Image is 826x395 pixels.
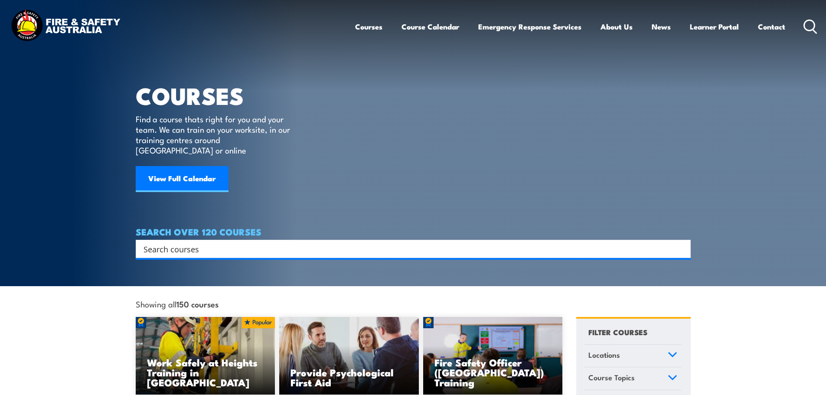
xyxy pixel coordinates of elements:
a: Provide Psychological First Aid [279,317,419,395]
a: About Us [601,15,633,38]
img: Mental Health First Aid Training Course from Fire & Safety Australia [279,317,419,395]
h3: Fire Safety Officer ([GEOGRAPHIC_DATA]) Training [434,357,552,387]
a: Course Calendar [402,15,459,38]
a: Emergency Response Services [478,15,581,38]
button: Search magnifier button [676,243,688,255]
span: Showing all [136,299,219,308]
h4: FILTER COURSES [588,326,647,338]
img: Work Safely at Heights Training (1) [136,317,275,395]
a: Work Safely at Heights Training in [GEOGRAPHIC_DATA] [136,317,275,395]
strong: 150 courses [176,298,219,310]
h3: Work Safely at Heights Training in [GEOGRAPHIC_DATA] [147,357,264,387]
a: Learner Portal [690,15,739,38]
input: Search input [144,242,672,255]
span: Locations [588,349,620,361]
a: Contact [758,15,785,38]
a: Courses [355,15,382,38]
a: View Full Calendar [136,166,229,192]
a: Course Topics [584,367,681,390]
a: News [652,15,671,38]
form: Search form [145,243,673,255]
span: Course Topics [588,372,635,383]
h4: SEARCH OVER 120 COURSES [136,227,691,236]
a: Locations [584,345,681,367]
h1: COURSES [136,85,303,105]
img: Fire Safety Advisor [423,317,563,395]
p: Find a course thats right for you and your team. We can train on your worksite, in our training c... [136,114,294,155]
a: Fire Safety Officer ([GEOGRAPHIC_DATA]) Training [423,317,563,395]
h3: Provide Psychological First Aid [291,367,408,387]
